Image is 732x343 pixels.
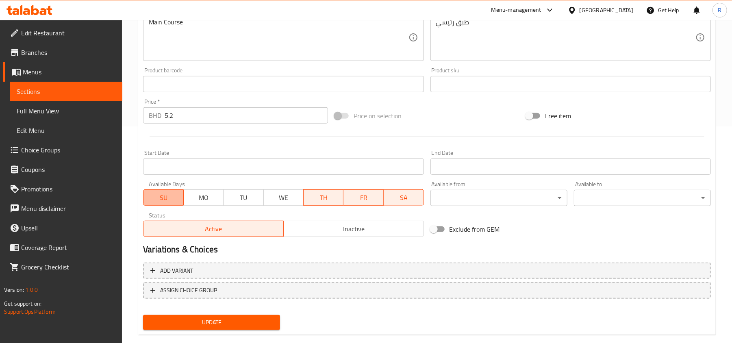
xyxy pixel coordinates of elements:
[160,285,217,295] span: ASSIGN CHOICE GROUP
[387,192,421,204] span: SA
[3,160,122,179] a: Coupons
[4,284,24,295] span: Version:
[160,266,193,276] span: Add variant
[143,76,424,92] input: Please enter product barcode
[17,126,116,135] span: Edit Menu
[227,192,260,204] span: TU
[17,87,116,96] span: Sections
[283,221,424,237] button: Inactive
[223,189,263,206] button: TU
[143,263,711,279] button: Add variant
[143,189,183,206] button: SU
[545,111,571,121] span: Free item
[3,257,122,277] a: Grocery Checklist
[143,282,711,299] button: ASSIGN CHOICE GROUP
[3,43,122,62] a: Branches
[23,67,116,77] span: Menus
[3,199,122,218] a: Menu disclaimer
[147,223,280,235] span: Active
[287,223,421,235] span: Inactive
[491,5,541,15] div: Menu-management
[10,101,122,121] a: Full Menu View
[3,23,122,43] a: Edit Restaurant
[165,107,328,124] input: Please enter price
[21,223,116,233] span: Upsell
[436,18,695,57] textarea: طبق رئيسي
[147,192,180,204] span: SU
[143,315,280,330] button: Update
[384,189,424,206] button: SA
[354,111,402,121] span: Price on selection
[263,189,304,206] button: WE
[21,28,116,38] span: Edit Restaurant
[10,121,122,140] a: Edit Menu
[574,190,711,206] div: ​
[21,48,116,57] span: Branches
[21,184,116,194] span: Promotions
[150,317,274,328] span: Update
[17,106,116,116] span: Full Menu View
[187,192,220,204] span: MO
[4,306,56,317] a: Support.OpsPlatform
[3,218,122,238] a: Upsell
[21,204,116,213] span: Menu disclaimer
[267,192,300,204] span: WE
[10,82,122,101] a: Sections
[430,76,711,92] input: Please enter product sku
[343,189,384,206] button: FR
[3,140,122,160] a: Choice Groups
[347,192,380,204] span: FR
[21,243,116,252] span: Coverage Report
[718,6,721,15] span: R
[149,18,408,57] textarea: Main Course
[21,262,116,272] span: Grocery Checklist
[4,298,41,309] span: Get support on:
[3,62,122,82] a: Menus
[149,111,161,120] p: BHD
[450,224,500,234] span: Exclude from GEM
[21,165,116,174] span: Coupons
[580,6,633,15] div: [GEOGRAPHIC_DATA]
[430,190,567,206] div: ​
[303,189,343,206] button: TH
[307,192,340,204] span: TH
[183,189,224,206] button: MO
[21,145,116,155] span: Choice Groups
[3,238,122,257] a: Coverage Report
[25,284,38,295] span: 1.0.0
[143,221,284,237] button: Active
[143,243,711,256] h2: Variations & Choices
[3,179,122,199] a: Promotions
